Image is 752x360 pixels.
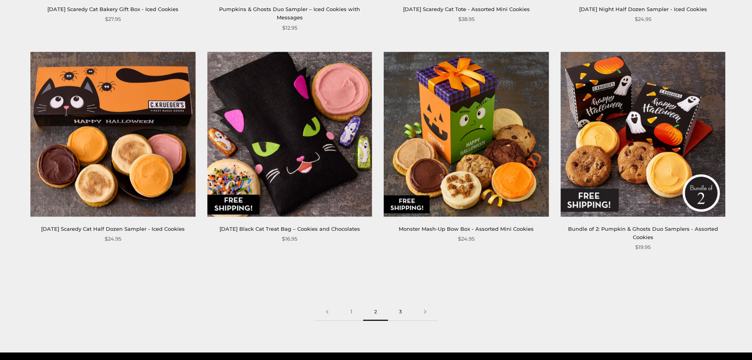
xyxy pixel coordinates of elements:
a: Bundle of 2: Pumpkin & Ghosts Duo Samplers - Assorted Cookies [568,226,718,240]
span: $16.95 [282,235,297,243]
a: [DATE] Night Half Dozen Sampler - Iced Cookies [579,6,707,12]
a: [DATE] Black Cat Treat Bag – Cookies and Chocolates [219,226,360,232]
a: [DATE] Scaredy Cat Tote - Assorted Mini Cookies [403,6,530,12]
span: $24.95 [635,15,651,23]
span: 2 [363,303,388,321]
a: Monster Mash-Up Bow Box - Assorted Mini Cookies [399,226,534,232]
a: [DATE] Scaredy Cat Half Dozen Sampler - Iced Cookies [41,226,185,232]
a: Next page [413,303,437,321]
img: Bundle of 2: Pumpkin & Ghosts Duo Samplers - Assorted Cookies [561,52,725,217]
span: $27.95 [105,15,121,23]
span: $38.95 [458,15,474,23]
span: $12.95 [282,24,297,32]
img: Halloween Scaredy Cat Half Dozen Sampler - Iced Cookies [31,52,195,217]
a: 1 [339,303,363,321]
span: $19.95 [635,243,651,251]
img: Monster Mash-Up Bow Box - Assorted Mini Cookies [384,52,549,217]
span: $24.95 [105,235,121,243]
iframe: Sign Up via Text for Offers [6,330,82,354]
span: $24.95 [458,235,474,243]
img: Halloween Black Cat Treat Bag – Cookies and Chocolates [207,52,372,217]
a: 3 [388,303,413,321]
a: Previous page [315,303,339,321]
a: [DATE] Scaredy Cat Bakery Gift Box - Iced Cookies [47,6,178,12]
a: Pumpkins & Ghosts Duo Sampler – Iced Cookies with Messages [219,6,360,21]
